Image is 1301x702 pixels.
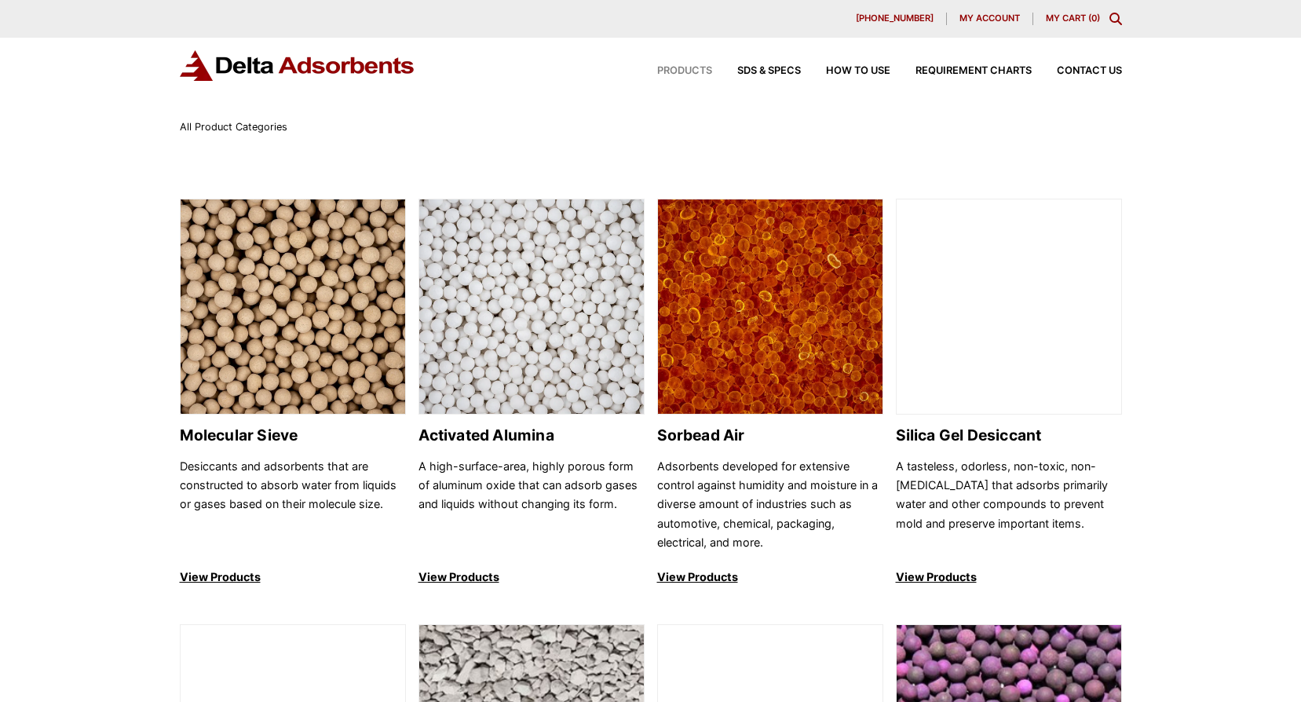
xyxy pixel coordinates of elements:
span: Requirement Charts [915,66,1032,76]
p: View Products [657,568,883,587]
img: Molecular Sieve [181,199,405,415]
a: Products [632,66,712,76]
p: View Products [896,568,1122,587]
div: Toggle Modal Content [1109,13,1122,25]
a: My account [947,13,1033,25]
span: [PHONE_NUMBER] [856,14,934,23]
p: Adsorbents developed for extensive control against humidity and moisture in a diverse amount of i... [657,457,883,553]
a: [PHONE_NUMBER] [843,13,947,25]
h2: Silica Gel Desiccant [896,426,1122,444]
a: SDS & SPECS [712,66,801,76]
p: View Products [418,568,645,587]
p: A tasteless, odorless, non-toxic, non-[MEDICAL_DATA] that adsorbs primarily water and other compo... [896,457,1122,553]
a: Contact Us [1032,66,1122,76]
span: Contact Us [1057,66,1122,76]
span: SDS & SPECS [737,66,801,76]
img: Delta Adsorbents [180,50,415,81]
p: View Products [180,568,406,587]
span: 0 [1091,13,1097,24]
a: How to Use [801,66,890,76]
p: A high-surface-area, highly porous form of aluminum oxide that can adsorb gases and liquids witho... [418,457,645,553]
a: Molecular Sieve Molecular Sieve Desiccants and adsorbents that are constructed to absorb water fr... [180,199,406,587]
h2: Sorbead Air [657,426,883,444]
h2: Molecular Sieve [180,426,406,444]
a: Sorbead Air Sorbead Air Adsorbents developed for extensive control against humidity and moisture ... [657,199,883,587]
a: Requirement Charts [890,66,1032,76]
a: Silica Gel Desiccant Silica Gel Desiccant A tasteless, odorless, non-toxic, non-[MEDICAL_DATA] th... [896,199,1122,587]
h2: Activated Alumina [418,426,645,444]
img: Activated Alumina [419,199,644,415]
span: All Product Categories [180,121,287,133]
a: My Cart (0) [1046,13,1100,24]
span: My account [959,14,1020,23]
span: How to Use [826,66,890,76]
img: Sorbead Air [658,199,883,415]
img: Silica Gel Desiccant [897,199,1121,415]
span: Products [657,66,712,76]
a: Activated Alumina Activated Alumina A high-surface-area, highly porous form of aluminum oxide tha... [418,199,645,587]
p: Desiccants and adsorbents that are constructed to absorb water from liquids or gases based on the... [180,457,406,553]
